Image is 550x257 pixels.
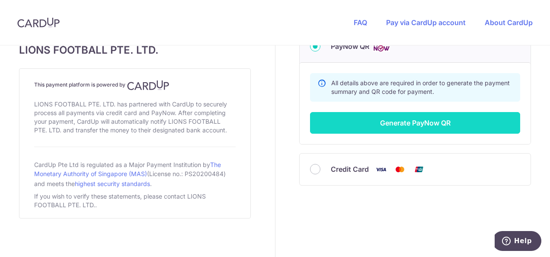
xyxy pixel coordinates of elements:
button: Generate PayNow QR [310,112,520,134]
div: LIONS FOOTBALL PTE. LTD. has partnered with CardUp to securely process all payments via credit ca... [34,98,236,136]
a: FAQ [354,18,367,27]
div: CardUp Pte Ltd is regulated as a Major Payment Institution by (License no.: PS20200484) and meets... [34,157,236,190]
img: CardUp [17,17,60,28]
img: Union Pay [410,164,428,175]
iframe: Opens a widget where you can find more information [495,231,541,253]
a: About CardUp [485,18,533,27]
span: LIONS FOOTBALL PTE. LTD. [19,42,251,58]
img: Visa [372,164,390,175]
span: All details above are required in order to generate the payment summary and QR code for payment. [331,79,510,95]
span: Credit Card [331,164,369,174]
img: Mastercard [391,164,409,175]
a: Pay via CardUp account [386,18,466,27]
div: PayNow QR Cards logo [310,41,520,52]
div: Credit Card Visa Mastercard Union Pay [310,164,520,175]
img: Cards logo [373,41,390,52]
div: If you wish to verify these statements, please contact LIONS FOOTBALL PTE. LTD.. [34,190,236,211]
h4: This payment platform is powered by [34,80,236,90]
a: The Monetary Authority of Singapore (MAS) [34,161,221,177]
span: PayNow QR [331,41,369,51]
img: CardUp [127,80,169,90]
a: highest security standards [75,180,150,187]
